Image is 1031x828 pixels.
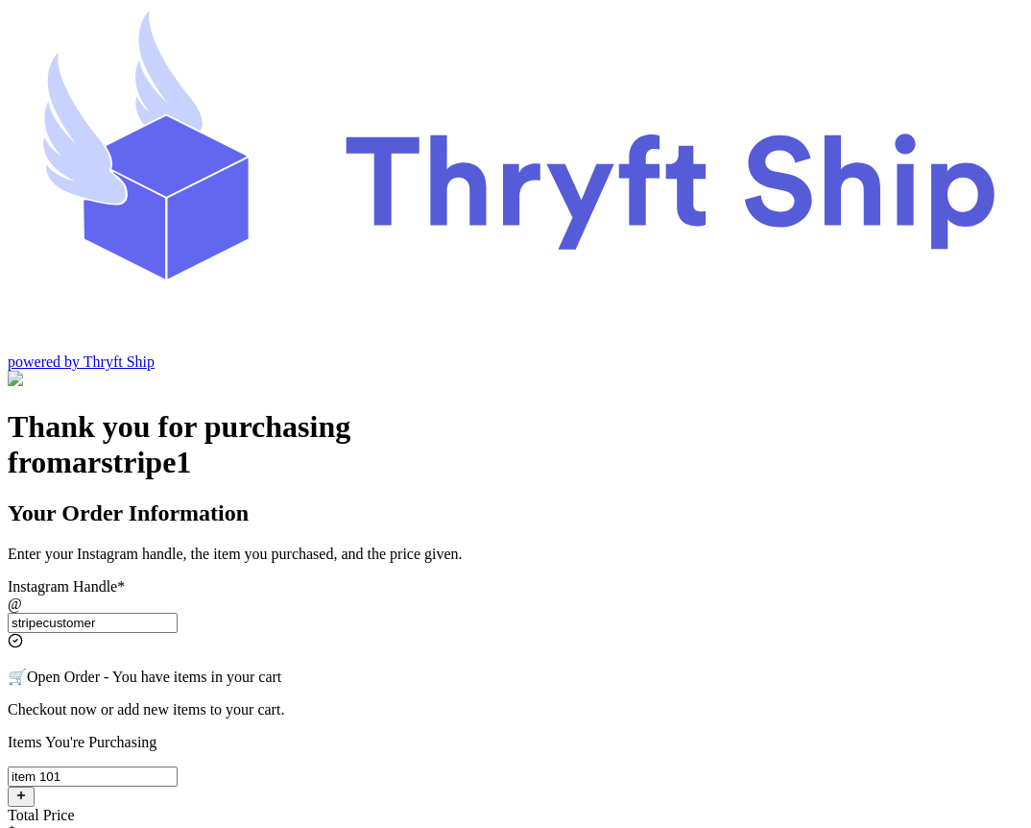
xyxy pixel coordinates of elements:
span: 🛒 [8,669,27,685]
label: Total Price [8,807,75,823]
p: Enter your Instagram handle, the item you purchased, and the price given. [8,546,1023,563]
h2: Your Order Information [8,500,1023,526]
span: Open Order - You have items in your cart [27,669,281,685]
p: Items You're Purchasing [8,734,1023,751]
a: powered by Thryft Ship [8,353,155,370]
input: ex.funky hat [8,767,178,787]
label: Instagram Handle [8,578,125,595]
span: arstripe1 [72,445,191,479]
img: Customer Form Background [8,371,199,388]
div: @ [8,596,1023,613]
p: Checkout now or add new items to your cart. [8,701,1023,718]
h1: Thank you for purchasing from [8,409,1023,480]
